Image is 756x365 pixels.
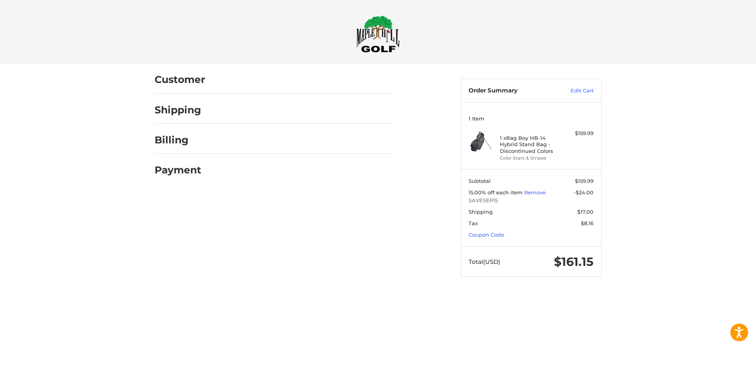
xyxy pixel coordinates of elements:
span: $161.15 [554,254,593,269]
span: SAVESEP15 [469,197,593,205]
div: $159.99 [562,130,593,137]
span: $159.99 [575,178,593,184]
a: Remove [524,189,546,196]
h2: Customer [155,73,205,86]
img: Maple Hill Golf [356,15,400,53]
h3: 1 Item [469,115,593,122]
h2: Payment [155,164,201,176]
span: 15.00% off each item [469,189,524,196]
h3: Order Summary [469,87,554,95]
li: Color Stars & Stripes [500,155,560,162]
span: Subtotal [469,178,491,184]
span: $17.00 [577,209,593,215]
span: Total (USD) [469,258,500,265]
span: Shipping [469,209,493,215]
iframe: Gorgias live chat messenger [8,331,94,357]
a: Edit Cart [554,87,593,95]
span: $8.16 [581,220,593,226]
h4: 1 x Bag Boy HB-14 Hybrid Stand Bag - Discontinued Colors [500,135,560,154]
span: Tax [469,220,478,226]
h2: Shipping [155,104,201,116]
a: Coupon Code [469,231,504,238]
h2: Billing [155,134,201,146]
span: -$24.00 [574,189,593,196]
